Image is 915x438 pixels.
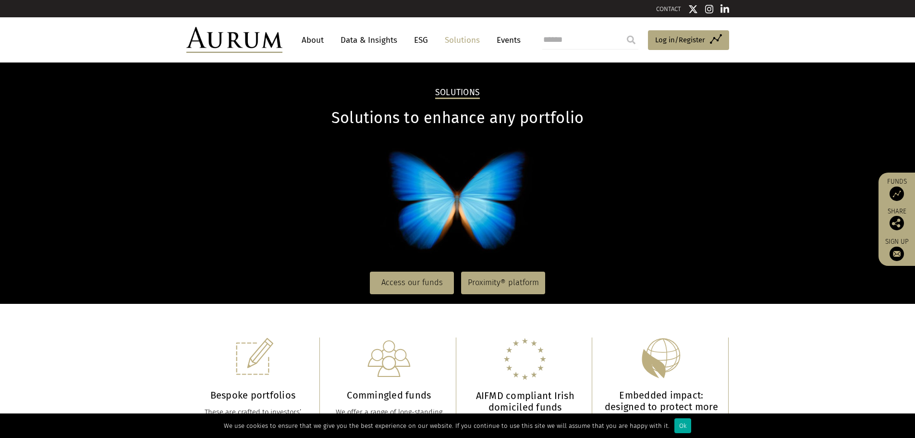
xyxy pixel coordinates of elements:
[655,34,705,46] span: Log in/Register
[890,247,904,261] img: Sign up to our newsletter
[336,31,402,49] a: Data & Insights
[720,4,729,14] img: Linkedin icon
[186,109,729,127] h1: Solutions to enhance any portfolio
[883,208,910,230] div: Share
[492,31,521,49] a: Events
[890,216,904,230] img: Share this post
[622,30,641,50] input: Submit
[890,187,904,201] img: Access Funds
[656,5,681,13] a: CONTACT
[196,389,310,401] h3: Bespoke portfolios
[705,4,714,14] img: Instagram icon
[440,31,485,49] a: Solutions
[297,31,329,49] a: About
[688,4,698,14] img: Twitter icon
[604,389,719,424] h3: Embedded impact: designed to protect more than capital
[648,30,729,50] a: Log in/Register
[468,390,583,413] h3: AIFMD compliant Irish domiciled funds
[370,272,454,294] a: Access our funds
[409,31,433,49] a: ESG
[332,389,446,401] h3: Commingled funds
[186,27,282,53] img: Aurum
[883,177,910,201] a: Funds
[435,88,480,99] h2: Solutions
[883,238,910,261] a: Sign up
[461,272,545,294] a: Proximity® platform
[674,418,691,433] div: Ok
